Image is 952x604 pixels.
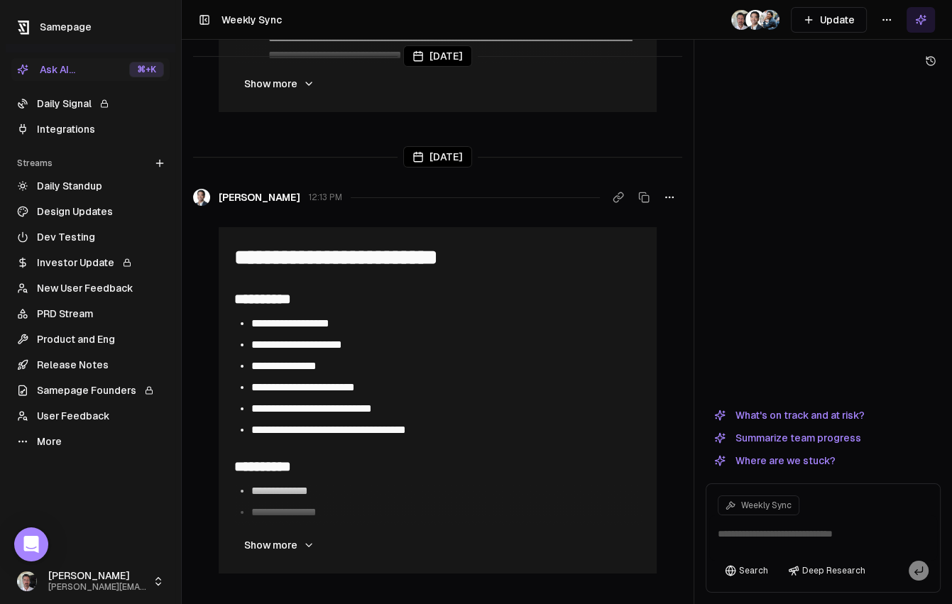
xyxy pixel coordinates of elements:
button: Update [791,7,867,33]
div: Open Intercom Messenger [14,527,48,561]
a: New User Feedback [11,277,170,300]
button: Summarize team progress [706,429,870,446]
button: Search [718,561,775,581]
span: 12:13 PM [309,192,342,203]
a: Investor Update [11,251,170,274]
a: Design Updates [11,200,170,223]
span: [PERSON_NAME][EMAIL_ADDRESS] [48,582,147,593]
span: Weekly Sync [221,14,282,26]
img: _image [745,10,765,30]
div: Streams [11,152,170,175]
img: _image [193,189,210,206]
button: Show more [233,531,326,559]
a: PRD Stream [11,302,170,325]
span: Samepage [40,21,92,33]
img: _image [17,571,37,591]
button: Show more [233,70,326,98]
a: Samepage Founders [11,379,170,402]
button: Ask AI...⌘+K [11,58,170,81]
a: Release Notes [11,353,170,376]
button: Where are we stuck? [706,452,844,469]
span: [PERSON_NAME] [219,190,300,204]
img: _image [731,10,751,30]
button: [PERSON_NAME][PERSON_NAME][EMAIL_ADDRESS] [11,564,170,598]
a: User Feedback [11,405,170,427]
img: 1695405595226.jpeg [760,10,779,30]
div: [DATE] [403,45,472,67]
button: Deep Research [781,561,872,581]
span: Weekly Sync [741,500,792,511]
a: Integrations [11,118,170,141]
span: [PERSON_NAME] [48,570,147,583]
a: Dev Testing [11,226,170,248]
a: Daily Signal [11,92,170,115]
a: Daily Standup [11,175,170,197]
div: Ask AI... [17,62,75,77]
div: ⌘ +K [129,62,164,77]
div: [DATE] [403,146,472,168]
button: What's on track and at risk? [706,407,873,424]
a: Product and Eng [11,328,170,351]
a: More [11,430,170,453]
